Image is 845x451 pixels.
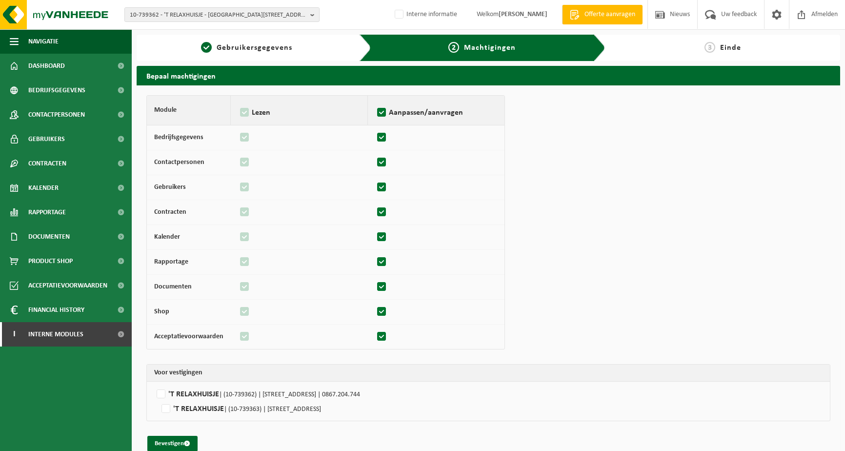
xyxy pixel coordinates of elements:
span: 10-739362 - 'T RELAXHUISJE - [GEOGRAPHIC_DATA][STREET_ADDRESS] [130,8,306,22]
a: Offerte aanvragen [562,5,643,24]
span: Offerte aanvragen [582,10,638,20]
span: Contactpersonen [28,102,85,127]
span: Acceptatievoorwaarden [28,273,107,298]
span: Einde [720,44,741,52]
strong: Contracten [154,208,186,216]
button: 10-739362 - 'T RELAXHUISJE - [GEOGRAPHIC_DATA][STREET_ADDRESS] [124,7,320,22]
strong: Gebruikers [154,184,186,191]
span: Rapportage [28,200,66,225]
span: I [10,322,19,347]
a: 1Gebruikersgegevens [141,42,352,54]
span: Interne modules [28,322,83,347]
label: 'T RELAXHUISJE [154,387,823,401]
strong: Rapportage [154,258,188,266]
span: Financial History [28,298,84,322]
span: Machtigingen [464,44,516,52]
span: | (10-739362) | [STREET_ADDRESS] | 0867.204.744 [219,391,360,398]
label: Interne informatie [393,7,457,22]
span: Bedrijfsgegevens [28,78,85,102]
span: Contracten [28,151,66,176]
label: Aanpassen/aanvragen [375,105,497,120]
strong: [PERSON_NAME] [499,11,547,18]
span: Navigatie [28,29,59,54]
span: Documenten [28,225,70,249]
h2: Bepaal machtigingen [137,66,840,85]
th: Voor vestigingen [147,365,830,382]
strong: Acceptatievoorwaarden [154,333,223,340]
span: 1 [201,42,212,53]
span: Product Shop [28,249,73,273]
strong: Shop [154,308,169,315]
span: Gebruikers [28,127,65,151]
span: 2 [448,42,459,53]
span: Dashboard [28,54,65,78]
span: 3 [704,42,715,53]
label: Lezen [238,105,360,120]
strong: Documenten [154,283,192,290]
span: Kalender [28,176,59,200]
span: Gebruikersgegevens [217,44,292,52]
th: Module [147,96,231,125]
span: | (10-739363) | [STREET_ADDRESS] [224,406,321,413]
label: 'T RELAXHUISJE [159,401,326,416]
strong: Contactpersonen [154,159,204,166]
strong: Kalender [154,233,180,241]
strong: Bedrijfsgegevens [154,134,203,141]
